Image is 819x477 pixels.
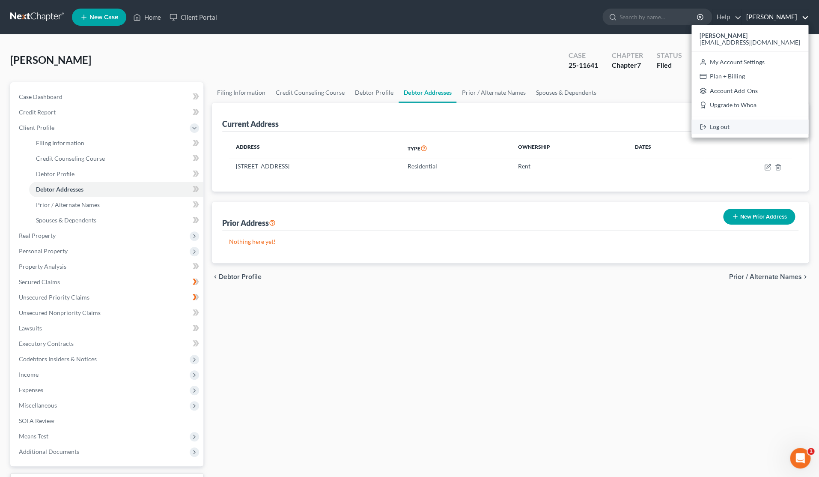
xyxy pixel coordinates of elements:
[19,371,39,378] span: Income
[10,54,91,66] span: [PERSON_NAME]
[19,232,56,239] span: Real Property
[36,139,84,147] span: Filing Information
[12,305,203,321] a: Unsecured Nonpriority Claims
[12,321,203,336] a: Lawsuits
[19,124,54,131] span: Client Profile
[36,216,96,224] span: Spouses & Dependents
[401,158,511,174] td: Residential
[19,402,57,409] span: Miscellaneous
[399,82,456,103] a: Debtor Addresses
[19,294,89,301] span: Unsecured Priority Claims
[212,273,262,280] button: chevron_left Debtor Profile
[19,93,63,100] span: Case Dashboard
[19,355,97,363] span: Codebtors Insiders & Notices
[790,448,810,468] iframe: Intercom live chat
[36,155,105,162] span: Credit Counseling Course
[219,273,262,280] span: Debtor Profile
[19,263,66,270] span: Property Analysis
[691,98,808,113] a: Upgrade to Whoa
[611,51,643,60] div: Chapter
[129,9,165,25] a: Home
[12,259,203,274] a: Property Analysis
[700,39,800,46] span: [EMAIL_ADDRESS][DOMAIN_NAME]
[656,51,682,60] div: Status
[36,201,100,208] span: Prior / Alternate Names
[29,182,203,197] a: Debtor Addresses
[691,84,808,98] a: Account Add-Ons
[691,25,808,138] div: [PERSON_NAME]
[29,151,203,166] a: Credit Counseling Course
[802,273,809,280] i: chevron_right
[456,82,530,103] a: Prior / Alternate Names
[568,51,598,60] div: Case
[29,166,203,182] a: Debtor Profile
[222,218,276,228] div: Prior Address
[19,108,56,116] span: Credit Report
[700,32,748,39] strong: [PERSON_NAME]
[656,60,682,70] div: Filed
[12,274,203,290] a: Secured Claims
[350,82,399,103] a: Debtor Profile
[807,448,814,455] span: 1
[619,9,698,25] input: Search by name...
[12,413,203,429] a: SOFA Review
[36,186,83,193] span: Debtor Addresses
[19,340,74,347] span: Executory Contracts
[628,138,704,158] th: Dates
[165,9,221,25] a: Client Portal
[568,60,598,70] div: 25-11641
[12,336,203,351] a: Executory Contracts
[229,158,401,174] td: [STREET_ADDRESS]
[530,82,601,103] a: Spouses & Dependents
[19,448,79,455] span: Additional Documents
[212,82,271,103] a: Filing Information
[729,273,802,280] span: Prior / Alternate Names
[36,170,74,177] span: Debtor Profile
[729,273,809,280] button: Prior / Alternate Names chevron_right
[12,105,203,120] a: Credit Report
[19,432,48,440] span: Means Test
[89,14,118,21] span: New Case
[271,82,350,103] a: Credit Counseling Course
[712,9,741,25] a: Help
[212,273,219,280] i: chevron_left
[229,138,401,158] th: Address
[723,209,795,225] button: New Prior Address
[401,138,511,158] th: Type
[691,69,808,84] a: Plan + Billing
[511,158,628,174] td: Rent
[691,120,808,134] a: Log out
[19,417,54,424] span: SOFA Review
[29,197,203,213] a: Prior / Alternate Names
[637,61,640,69] span: 7
[19,309,101,316] span: Unsecured Nonpriority Claims
[19,386,43,393] span: Expenses
[229,237,792,246] p: Nothing here yet!
[12,290,203,305] a: Unsecured Priority Claims
[29,135,203,151] a: Filing Information
[29,213,203,228] a: Spouses & Dependents
[222,119,279,129] div: Current Address
[611,60,643,70] div: Chapter
[19,324,42,332] span: Lawsuits
[12,89,203,105] a: Case Dashboard
[19,247,68,255] span: Personal Property
[511,138,628,158] th: Ownership
[742,9,808,25] a: [PERSON_NAME]
[691,55,808,69] a: My Account Settings
[19,278,60,285] span: Secured Claims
